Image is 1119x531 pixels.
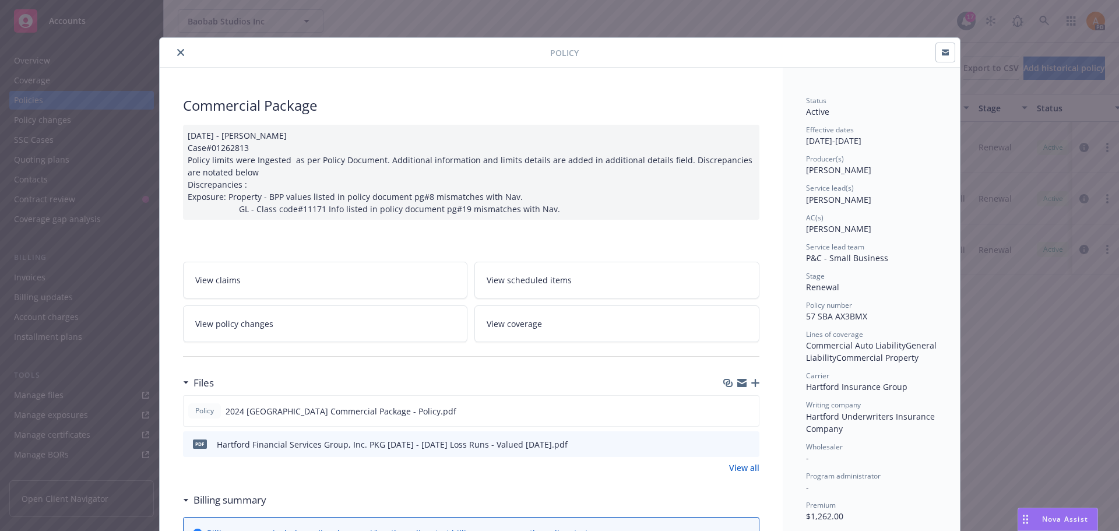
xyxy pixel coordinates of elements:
span: General Liability [806,340,939,363]
a: View claims [183,262,468,298]
span: View scheduled items [487,274,572,286]
span: Policy [550,47,579,59]
span: Hartford Underwriters Insurance Company [806,411,937,434]
span: Carrier [806,371,829,381]
button: Nova Assist [1018,508,1098,531]
div: Billing summary [183,493,266,508]
span: Status [806,96,826,106]
span: - [806,481,809,493]
span: Nova Assist [1042,514,1088,524]
span: Policy number [806,300,852,310]
span: 2024 [GEOGRAPHIC_DATA] Commercial Package - Policy.pdf [226,405,456,417]
span: $1,262.00 [806,511,843,522]
button: download file [725,405,734,417]
span: Active [806,106,829,117]
span: Effective dates [806,125,854,135]
span: Premium [806,500,836,510]
span: Lines of coverage [806,329,863,339]
button: preview file [744,405,754,417]
span: Program administrator [806,471,881,481]
div: Hartford Financial Services Group, Inc. PKG [DATE] - [DATE] Loss Runs - Valued [DATE].pdf [217,438,568,451]
span: Renewal [806,282,839,293]
span: View coverage [487,318,542,330]
a: View scheduled items [474,262,759,298]
span: Policy [193,406,216,416]
div: Files [183,375,214,391]
button: preview file [744,438,755,451]
span: - [806,452,809,463]
span: Hartford Insurance Group [806,381,907,392]
span: AC(s) [806,213,824,223]
span: Commercial Property [836,352,919,363]
a: View policy changes [183,305,468,342]
span: Service lead team [806,242,864,252]
div: Drag to move [1018,508,1033,530]
span: [PERSON_NAME] [806,164,871,175]
span: 57 SBA AX3BMX [806,311,867,322]
button: download file [726,438,735,451]
span: Commercial Auto Liability [806,340,906,351]
span: [PERSON_NAME] [806,223,871,234]
span: Service lead(s) [806,183,854,193]
div: [DATE] - [PERSON_NAME] Case#01262813 Policy limits were Ingested as per Policy Document. Addition... [183,125,759,220]
button: close [174,45,188,59]
span: Writing company [806,400,861,410]
span: P&C - Small Business [806,252,888,263]
h3: Files [193,375,214,391]
span: Wholesaler [806,442,843,452]
h3: Billing summary [193,493,266,508]
div: [DATE] - [DATE] [806,125,937,147]
span: View policy changes [195,318,273,330]
a: View all [729,462,759,474]
span: [PERSON_NAME] [806,194,871,205]
span: Stage [806,271,825,281]
span: Producer(s) [806,154,844,164]
span: pdf [193,439,207,448]
span: View claims [195,274,241,286]
div: Commercial Package [183,96,759,115]
a: View coverage [474,305,759,342]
